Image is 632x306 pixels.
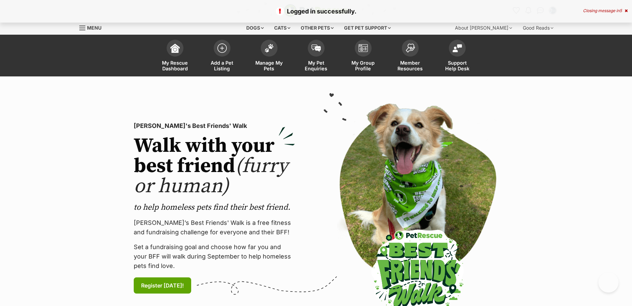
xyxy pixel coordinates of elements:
div: Dogs [242,21,268,35]
img: dashboard-icon-eb2f2d2d3e046f16d808141f083e7271f6b2e854fb5c12c21221c1fb7104beca.svg [170,43,180,53]
a: My Pet Enquiries [293,36,340,76]
div: Cats [269,21,295,35]
span: Member Resources [395,60,425,71]
span: (furry or human) [134,154,288,199]
span: My Pet Enquiries [301,60,331,71]
a: Register [DATE]! [134,277,191,294]
p: to help homeless pets find their best friend. [134,202,295,213]
img: group-profile-icon-3fa3cf56718a62981997c0bc7e787c4b2cf8bcc04b72c1350f741eb67cf2f40e.svg [359,44,368,52]
a: Add a Pet Listing [199,36,246,76]
img: manage-my-pets-icon-02211641906a0b7f246fdf0571729dbe1e7629f14944591b6c1af311fb30b64b.svg [264,44,274,53]
a: My Group Profile [340,36,387,76]
span: Add a Pet Listing [207,60,237,71]
a: Menu [79,21,106,33]
img: help-desk-icon-fdf02630f3aa405de69fd3d07c3f3aa587a6932b1a1747fa1d2bba05be0121f9.svg [453,44,462,52]
div: Other pets [296,21,338,35]
span: Support Help Desk [442,60,472,71]
h2: Walk with your best friend [134,136,295,197]
p: Set a fundraising goal and choose how far you and your BFF will walk during September to help hom... [134,242,295,271]
a: Member Resources [387,36,434,76]
img: add-pet-listing-icon-0afa8454b4691262ce3f59096e99ab1cd57d4a30225e0717b998d2c9b9846f56.svg [217,43,227,53]
div: Good Reads [518,21,558,35]
span: Manage My Pets [254,60,284,71]
a: Support Help Desk [434,36,481,76]
p: [PERSON_NAME]’s Best Friends' Walk is a free fitness and fundraising challenge for everyone and t... [134,218,295,237]
iframe: Help Scout Beacon - Open [598,272,619,293]
a: Manage My Pets [246,36,293,76]
img: pet-enquiries-icon-7e3ad2cf08bfb03b45e93fb7055b45f3efa6380592205ae92323e6603595dc1f.svg [311,44,321,52]
div: Get pet support [339,21,395,35]
span: Menu [87,25,101,31]
span: My Rescue Dashboard [160,60,190,71]
span: Register [DATE]! [141,281,184,290]
span: My Group Profile [348,60,378,71]
div: About [PERSON_NAME] [450,21,517,35]
a: My Rescue Dashboard [152,36,199,76]
img: member-resources-icon-8e73f808a243e03378d46382f2149f9095a855e16c252ad45f914b54edf8863c.svg [406,43,415,53]
p: [PERSON_NAME]'s Best Friends' Walk [134,121,295,131]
